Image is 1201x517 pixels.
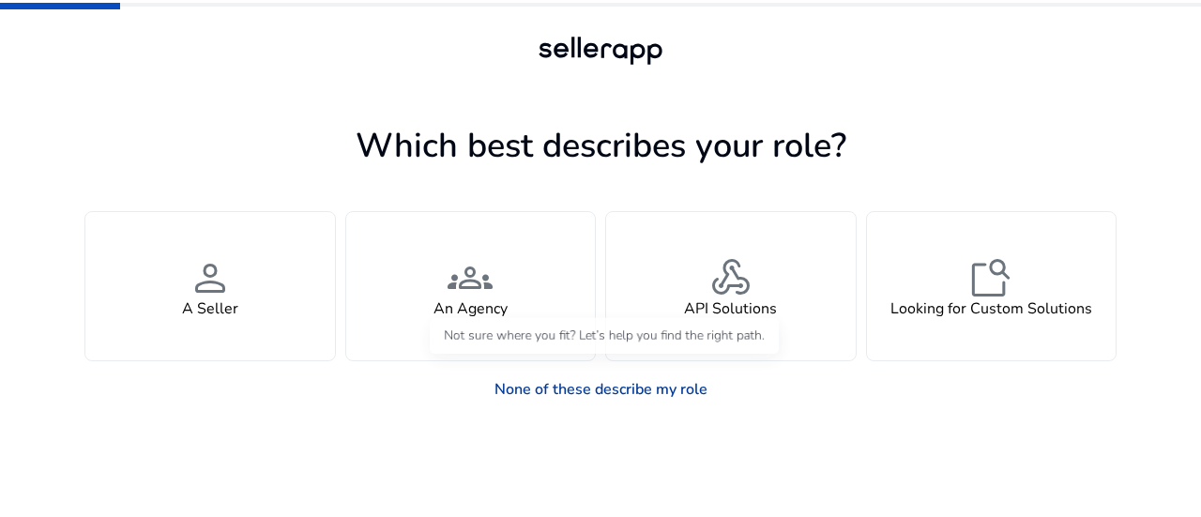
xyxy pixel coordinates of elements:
[684,300,777,318] h4: API Solutions
[422,316,786,354] div: Not sure where you fit? Let’s help you find the right path.
[84,126,1117,166] h1: Which best describes your role?
[433,300,508,318] h4: An Agency
[968,255,1013,300] span: feature_search
[708,255,753,300] span: webhook
[188,255,233,300] span: person
[448,255,493,300] span: groups
[866,211,1117,361] button: feature_searchLooking for Custom Solutions
[182,300,238,318] h4: A Seller
[84,211,336,361] button: personA Seller
[345,211,597,361] button: groupsAn Agency
[605,211,857,361] button: webhookAPI Solutions
[890,300,1092,318] h4: Looking for Custom Solutions
[479,371,722,408] a: None of these describe my role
